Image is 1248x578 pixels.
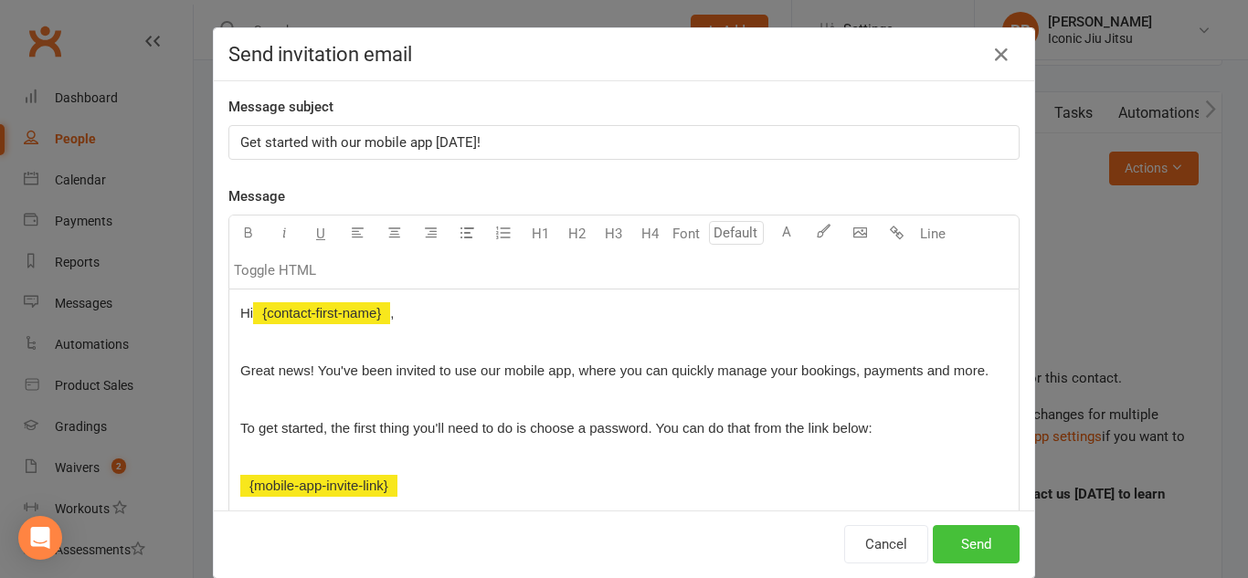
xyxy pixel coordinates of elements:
h4: Send invitation email [228,43,1020,66]
span: To get started, the first thing you'll need to do is choose a password. You can do that from the ... [240,420,873,436]
button: Close [987,40,1016,69]
button: Send [933,525,1020,563]
button: H1 [522,215,558,252]
button: Toggle HTML [229,252,321,289]
span: U [316,226,325,242]
span: Great news! You've been invited to use our mobile app, where you can quickly manage your bookings... [240,363,989,378]
button: U [302,215,339,252]
button: H4 [631,215,668,252]
button: Cancel [844,525,928,563]
button: H3 [595,215,631,252]
div: Open Intercom Messenger [18,516,62,560]
label: Message [228,185,285,207]
span: Hi [240,305,253,321]
button: Line [915,215,951,252]
button: H2 [558,215,595,252]
span: , [390,305,394,321]
input: Default [709,221,764,245]
label: Message subject [228,96,333,118]
span: Get started with our mobile app [DATE]! [240,134,481,151]
button: Font [668,215,704,252]
button: A [768,215,805,252]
